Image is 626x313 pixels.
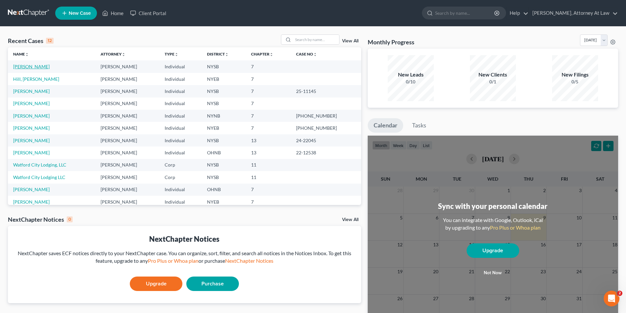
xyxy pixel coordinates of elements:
div: 0 [67,216,73,222]
td: 7 [246,110,291,122]
td: Individual [159,196,202,208]
td: NYEB [202,73,246,85]
td: 7 [246,98,291,110]
td: OHNB [202,146,246,159]
td: Corp [159,159,202,171]
td: 25-11145 [291,85,361,97]
td: 13 [246,146,291,159]
a: [PERSON_NAME] [13,199,50,205]
a: Upgrade [130,277,182,291]
td: [PERSON_NAME] [95,122,160,134]
i: unfold_more [225,53,229,56]
a: [PERSON_NAME] [13,187,50,192]
td: Individual [159,146,202,159]
a: [PERSON_NAME] [13,150,50,155]
td: [PERSON_NAME] [95,134,160,146]
a: [PERSON_NAME] [13,125,50,131]
a: Pro Plus or Whoa plan [490,224,541,231]
a: Purchase [186,277,239,291]
a: Nameunfold_more [13,52,29,56]
i: unfold_more [313,53,317,56]
a: NextChapter Notices [225,257,273,264]
td: Individual [159,184,202,196]
a: Chapterunfold_more [251,52,273,56]
a: Tasks [406,118,432,133]
div: New Filings [552,71,598,78]
td: 13 [246,134,291,146]
td: [PERSON_NAME] [95,110,160,122]
a: Client Portal [127,7,170,19]
button: Not now [467,266,519,279]
td: Individual [159,98,202,110]
td: 7 [246,196,291,208]
input: Search by name... [435,7,495,19]
td: [PERSON_NAME] [95,98,160,110]
div: 12 [46,38,54,44]
a: [PERSON_NAME] [13,101,50,106]
td: [PHONE_NUMBER] [291,110,361,122]
td: 11 [246,171,291,183]
td: Corp [159,171,202,183]
td: Individual [159,110,202,122]
span: 2 [617,291,622,296]
td: [PERSON_NAME] [95,60,160,73]
td: 7 [246,85,291,97]
td: Individual [159,134,202,146]
a: Help [506,7,528,19]
td: 24-22045 [291,134,361,146]
a: Attorneyunfold_more [101,52,126,56]
a: Calendar [368,118,403,133]
div: New Leads [388,71,434,78]
div: Sync with your personal calendar [438,201,547,211]
div: New Clients [470,71,516,78]
a: Districtunfold_more [207,52,229,56]
td: [PERSON_NAME] [95,73,160,85]
td: [PHONE_NUMBER] [291,122,361,134]
td: NYSB [202,171,246,183]
span: New Case [69,11,91,16]
a: [PERSON_NAME] [13,64,50,69]
div: NextChapter Notices [8,215,73,223]
td: OHNB [202,184,246,196]
td: Individual [159,73,202,85]
td: [PERSON_NAME] [95,184,160,196]
td: Individual [159,60,202,73]
td: Individual [159,85,202,97]
a: Upgrade [467,243,519,258]
td: Individual [159,122,202,134]
div: Recent Cases [8,37,54,45]
input: Search by name... [293,35,339,44]
td: NYSB [202,85,246,97]
td: NYSB [202,60,246,73]
a: Typeunfold_more [165,52,178,56]
td: 7 [246,122,291,134]
div: NextChapter Notices [13,234,356,244]
td: [PERSON_NAME] [95,159,160,171]
div: 0/5 [552,78,598,85]
td: NYSB [202,98,246,110]
td: 7 [246,73,291,85]
div: 0/1 [470,78,516,85]
a: [PERSON_NAME] [13,88,50,94]
div: 0/10 [388,78,434,85]
td: [PERSON_NAME] [95,171,160,183]
a: [PERSON_NAME], Attorney At Law [529,7,618,19]
iframe: Intercom live chat [604,291,619,306]
a: Home [99,7,127,19]
td: 7 [246,184,291,196]
td: NYEB [202,122,246,134]
a: Case Nounfold_more [296,52,317,56]
h3: Monthly Progress [368,38,414,46]
i: unfold_more [122,53,126,56]
a: Pro Plus or Whoa plan [148,257,198,264]
a: Watford City Lodging LLC [13,174,65,180]
td: NYEB [202,196,246,208]
a: View All [342,39,359,43]
td: 7 [246,60,291,73]
td: 22-12538 [291,146,361,159]
td: NYSB [202,159,246,171]
i: unfold_more [174,53,178,56]
a: Hill, [PERSON_NAME] [13,76,59,82]
a: [PERSON_NAME] [13,138,50,143]
td: NYSB [202,134,246,146]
